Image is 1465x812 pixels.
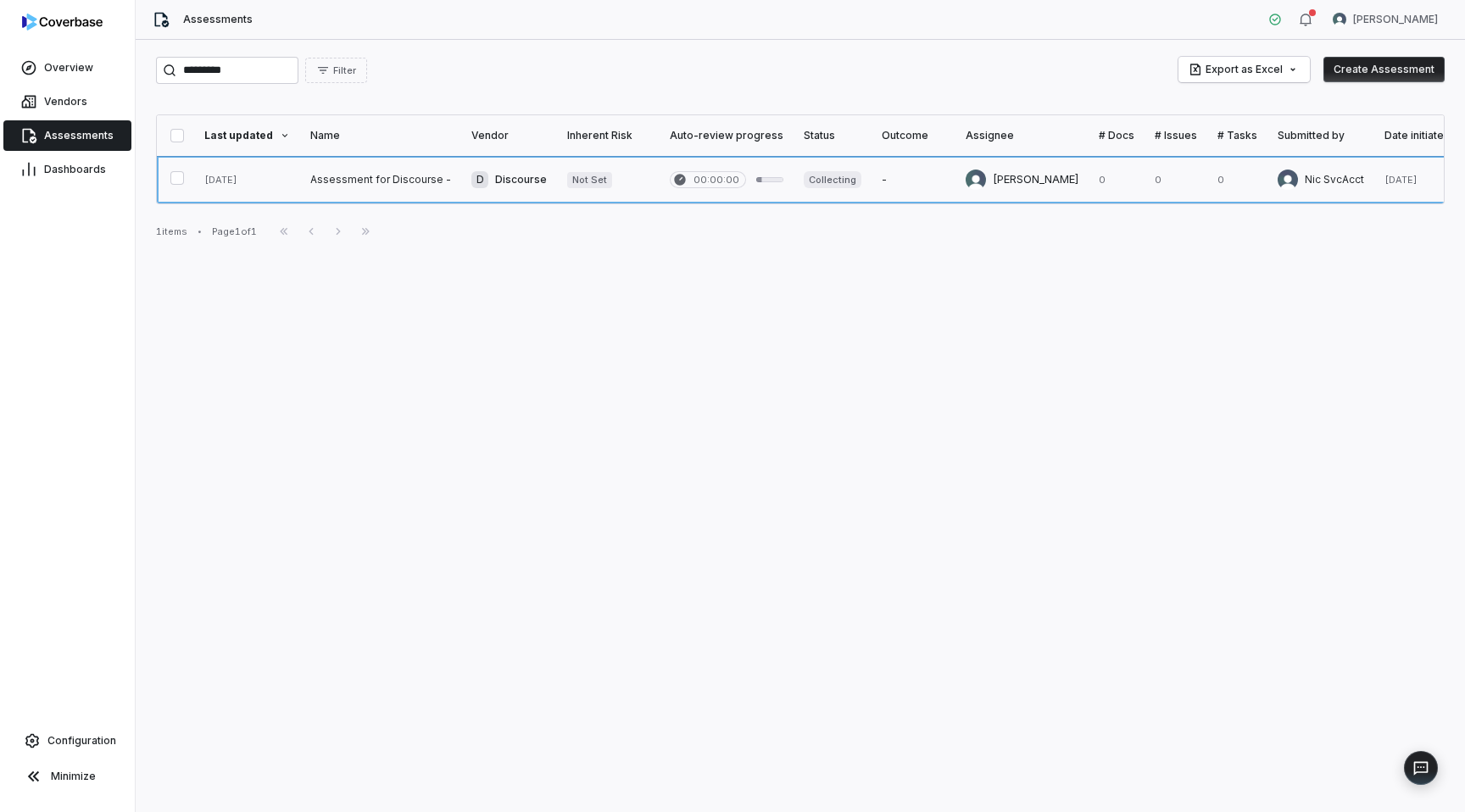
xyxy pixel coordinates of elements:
[872,156,955,203] td: -
[212,225,257,238] div: Page 1 of 1
[44,95,87,108] span: Vendors
[51,770,96,783] span: Minimize
[156,225,187,238] div: 1 items
[1323,7,1448,32] button: Sayantan Bhattacherjee avatar[PERSON_NAME]
[3,120,131,151] a: Assessments
[204,129,290,142] div: Last updated
[333,64,356,77] span: Filter
[22,14,103,31] img: logo-D7KZi-bG.svg
[567,129,649,142] div: Inherent Risk
[1217,129,1257,142] div: # Tasks
[1353,13,1438,26] span: [PERSON_NAME]
[44,61,93,75] span: Overview
[7,759,128,793] button: Minimize
[1278,129,1364,142] div: Submitted by
[1323,57,1445,82] button: Create Assessment
[882,129,945,142] div: Outcome
[966,129,1078,142] div: Assignee
[1155,129,1197,142] div: # Issues
[670,129,783,142] div: Auto-review progress
[310,129,451,142] div: Name
[3,86,131,117] a: Vendors
[966,170,986,190] img: Sayantan Bhattacherjee avatar
[183,13,253,26] span: Assessments
[198,225,202,237] div: •
[44,163,106,176] span: Dashboards
[44,129,114,142] span: Assessments
[1278,170,1298,190] img: Nic SvcAcct avatar
[305,58,367,83] button: Filter
[804,129,861,142] div: Status
[1178,57,1310,82] button: Export as Excel
[3,154,131,185] a: Dashboards
[3,53,131,83] a: Overview
[471,129,547,142] div: Vendor
[7,726,128,756] a: Configuration
[1099,129,1134,142] div: # Docs
[1333,13,1346,26] img: Sayantan Bhattacherjee avatar
[47,734,116,748] span: Configuration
